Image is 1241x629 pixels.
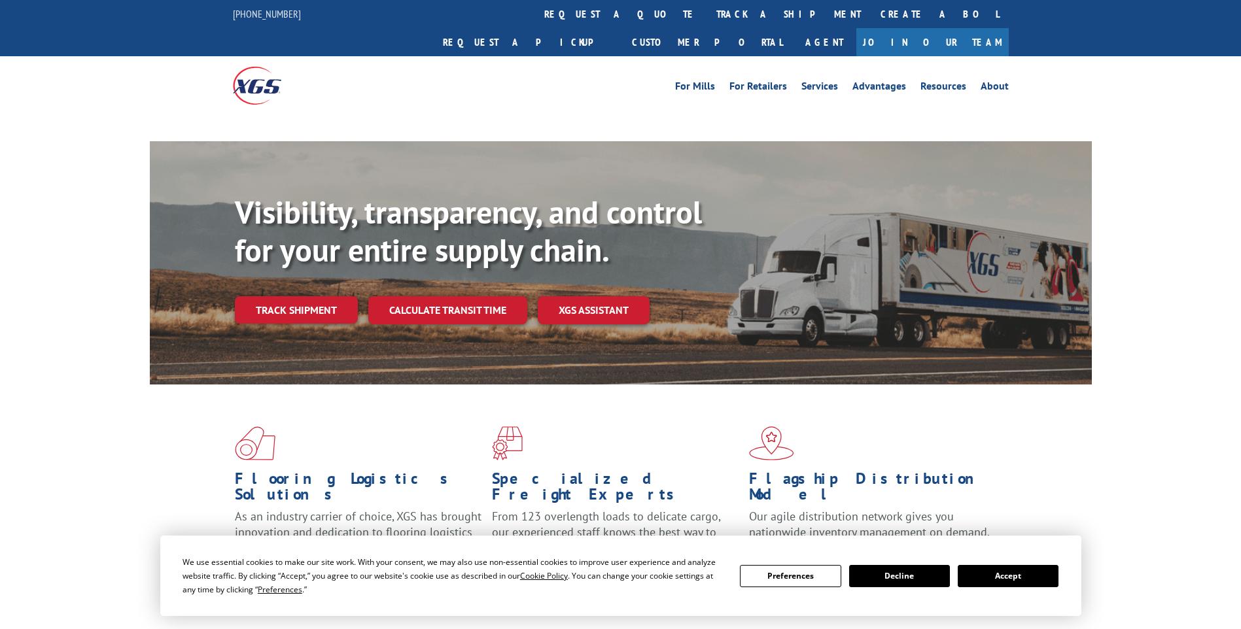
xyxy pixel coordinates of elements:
img: xgs-icon-total-supply-chain-intelligence-red [235,426,275,460]
button: Preferences [740,565,841,587]
div: We use essential cookies to make our site work. With your consent, we may also use non-essential ... [183,555,724,596]
span: As an industry carrier of choice, XGS has brought innovation and dedication to flooring logistics... [235,509,481,555]
a: For Retailers [729,81,787,95]
a: [PHONE_NUMBER] [233,7,301,20]
a: XGS ASSISTANT [538,296,650,324]
img: xgs-icon-flagship-distribution-model-red [749,426,794,460]
img: xgs-icon-focused-on-flooring-red [492,426,523,460]
a: Advantages [852,81,906,95]
button: Decline [849,565,950,587]
a: Calculate transit time [368,296,527,324]
a: About [981,81,1009,95]
a: Agent [792,28,856,56]
a: Customer Portal [622,28,792,56]
b: Visibility, transparency, and control for your entire supply chain. [235,192,702,270]
span: Our agile distribution network gives you nationwide inventory management on demand. [749,509,990,539]
a: For Mills [675,81,715,95]
a: Request a pickup [433,28,622,56]
h1: Flagship Distribution Model [749,471,996,509]
a: Services [801,81,838,95]
a: Resources [920,81,966,95]
div: Cookie Consent Prompt [160,535,1081,616]
a: Join Our Team [856,28,1009,56]
a: Track shipment [235,296,358,324]
span: Cookie Policy [520,570,568,581]
h1: Specialized Freight Experts [492,471,739,509]
button: Accept [958,565,1058,587]
h1: Flooring Logistics Solutions [235,471,482,509]
p: From 123 overlength loads to delicate cargo, our experienced staff knows the best way to move you... [492,509,739,567]
span: Preferences [258,584,302,595]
